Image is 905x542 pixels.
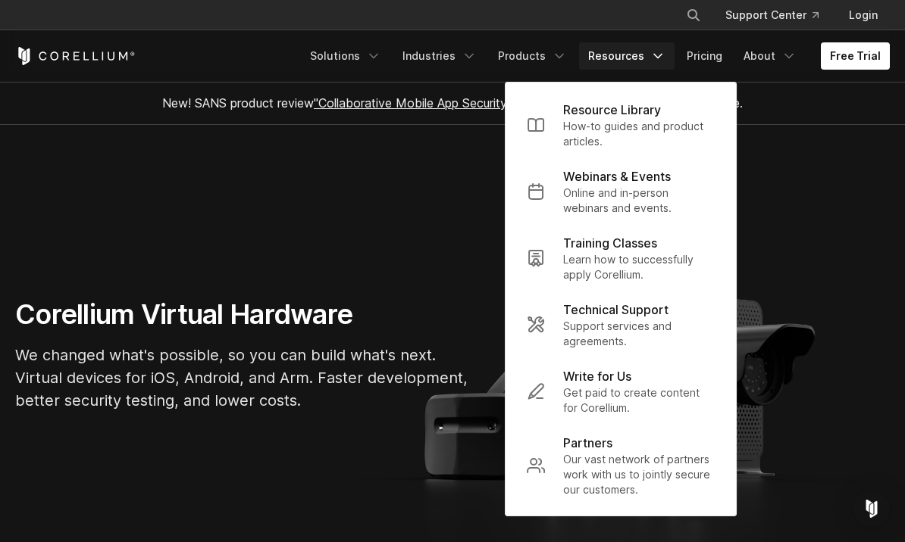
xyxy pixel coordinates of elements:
[853,491,890,527] div: Open Intercom Messenger
[563,252,715,282] p: Learn how to successfully apply Corellium.
[563,452,715,497] p: Our vast network of partners work with us to jointly secure our customers.
[680,2,707,29] button: Search
[563,434,612,452] p: Partners
[837,2,890,29] a: Login
[563,367,631,385] p: Write for Us
[162,95,743,111] span: New! SANS product review now available.
[579,42,675,70] a: Resources
[563,119,715,149] p: How-to guides and product articles.
[515,425,727,506] a: Partners Our vast network of partners work with us to jointly secure our customers.
[563,301,669,319] p: Technical Support
[821,42,890,70] a: Free Trial
[563,385,715,416] p: Get paid to create content for Corellium.
[668,2,890,29] div: Navigation Menu
[15,47,136,65] a: Corellium Home
[563,167,671,185] p: Webinars & Events
[301,42,390,70] a: Solutions
[515,92,727,158] a: Resource Library How-to guides and product articles.
[515,291,727,358] a: Technical Support Support services and agreements.
[15,344,470,412] p: We changed what's possible, so you can build what's next. Virtual devices for iOS, Android, and A...
[563,234,657,252] p: Training Classes
[563,319,715,349] p: Support services and agreements.
[563,101,661,119] p: Resource Library
[314,95,663,111] a: "Collaborative Mobile App Security Development and Analysis"
[678,42,731,70] a: Pricing
[515,225,727,291] a: Training Classes Learn how to successfully apply Corellium.
[713,2,831,29] a: Support Center
[489,42,576,70] a: Products
[515,158,727,225] a: Webinars & Events Online and in-person webinars and events.
[301,42,890,70] div: Navigation Menu
[393,42,486,70] a: Industries
[563,185,715,216] p: Online and in-person webinars and events.
[15,297,470,332] h1: Corellium Virtual Hardware
[734,42,806,70] a: About
[515,358,727,425] a: Write for Us Get paid to create content for Corellium.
